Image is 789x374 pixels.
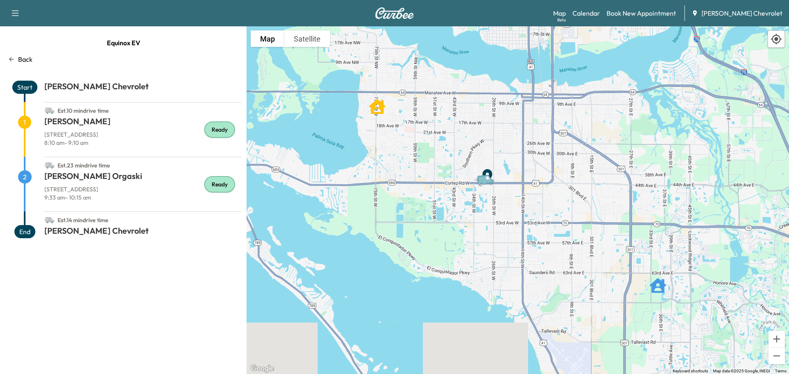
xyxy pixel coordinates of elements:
div: Ready [204,176,235,193]
span: Map data ©2025 Google, INEGI [713,369,770,373]
p: 8:10 am - 9:10 am [44,139,242,147]
h1: [PERSON_NAME] Orgaski [44,170,242,185]
a: MapBeta [553,8,566,18]
button: Keyboard shortcuts [673,368,708,374]
div: Beta [557,17,566,23]
div: Ready [204,121,235,138]
a: Calendar [572,8,600,18]
button: Show satellite imagery [284,30,330,47]
span: [PERSON_NAME] Chevrolet [701,8,782,18]
button: Zoom out [768,348,785,364]
span: Est. 23 min drive time [58,162,110,169]
span: 2 [18,170,32,184]
gmp-advanced-marker: Van [473,166,502,180]
p: [STREET_ADDRESS] [44,185,242,193]
div: Recenter map [768,30,785,48]
span: Est. 10 min drive time [58,107,109,114]
img: Google [249,363,276,374]
p: [STREET_ADDRESS] [44,130,242,139]
h1: [PERSON_NAME] Chevrolet [44,81,242,95]
p: Back [18,54,32,64]
h1: [PERSON_NAME] [44,116,242,130]
p: 9:33 am - 10:15 am [44,193,242,202]
a: Book New Appointment [607,8,676,18]
h1: [PERSON_NAME] Chevrolet [44,225,242,240]
gmp-advanced-marker: JULIE KABRICH [369,94,385,111]
span: Start [12,81,37,94]
button: Show street map [251,30,284,47]
button: Zoom in [768,331,785,347]
img: Curbee Logo [375,7,414,19]
gmp-advanced-marker: Misty Orgaski [650,273,666,290]
gmp-advanced-marker: End Point [479,164,496,180]
span: End [14,225,35,238]
span: Equinox EV [107,35,140,51]
a: Open this area in Google Maps (opens a new window) [249,363,276,374]
span: 1 [18,116,31,129]
span: Est. 14 min drive time [58,216,108,224]
a: Terms (opens in new tab) [775,369,787,373]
